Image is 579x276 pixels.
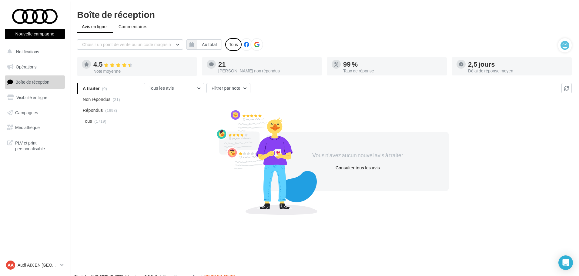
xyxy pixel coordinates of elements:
div: Boîte de réception [77,10,572,19]
button: Choisir un point de vente ou un code magasin [77,39,183,50]
div: 99 % [343,61,442,68]
div: 2,5 jours [468,61,567,68]
button: Au total [197,39,222,50]
a: AA Audi AIX EN [GEOGRAPHIC_DATA] [5,259,65,271]
button: Tous les avis [144,83,204,93]
button: Notifications [4,45,64,58]
button: Filtrer par note [206,83,250,93]
a: PLV et print personnalisable [4,136,66,154]
span: Notifications [16,49,39,54]
button: Consulter tous les avis [333,164,382,171]
div: Vous n'avez aucun nouvel avis à traiter [306,151,410,159]
span: Boîte de réception [15,79,49,85]
a: Campagnes [4,106,66,119]
button: Nouvelle campagne [5,29,65,39]
span: Commentaires [119,24,147,30]
div: 21 [218,61,317,68]
div: Open Intercom Messenger [558,255,573,270]
span: (1719) [94,119,106,124]
span: Campagnes [15,110,38,115]
div: Délai de réponse moyen [468,69,567,73]
div: 4.5 [93,61,192,68]
a: Médiathèque [4,121,66,134]
span: (1698) [105,108,117,113]
div: Note moyenne [93,69,192,73]
button: Au total [186,39,222,50]
div: Taux de réponse [343,69,442,73]
span: Visibilité en ligne [16,95,47,100]
span: Non répondus [83,96,110,102]
span: Choisir un point de vente ou un code magasin [82,42,171,47]
span: AA [8,262,14,268]
a: Visibilité en ligne [4,91,66,104]
span: Médiathèque [15,125,40,130]
div: Tous [225,38,242,51]
span: Opérations [16,64,36,69]
span: PLV et print personnalisable [15,139,62,152]
a: Boîte de réception [4,75,66,88]
span: Répondus [83,107,103,113]
p: Audi AIX EN [GEOGRAPHIC_DATA] [18,262,58,268]
a: Opérations [4,61,66,73]
div: [PERSON_NAME] non répondus [218,69,317,73]
span: (21) [113,97,120,102]
span: Tous les avis [149,85,174,91]
span: Tous [83,118,92,124]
